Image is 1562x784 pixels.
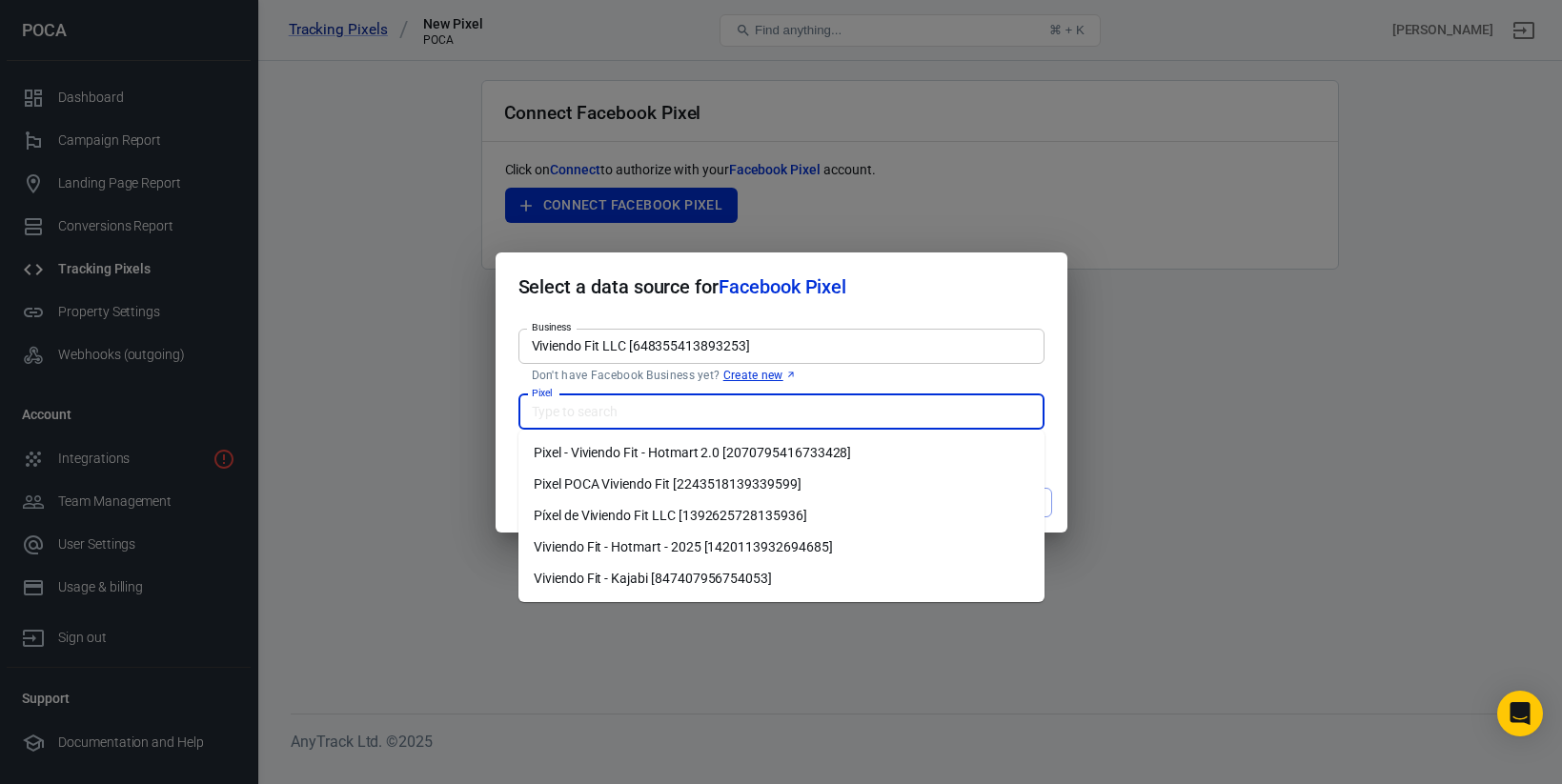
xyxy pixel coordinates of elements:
[496,252,1067,321] h2: Select a data source for
[518,500,1045,532] li: Píxel de Viviendo Fit LLC [1392625728135936]
[518,437,1045,469] li: Pixel - Viviendo Fit - Hotmart 2.0 [2070795416733428]
[532,386,553,400] label: Pixel
[524,334,1036,358] input: Type to search
[532,368,1031,383] p: Don't have Facebook Business yet?
[518,532,1045,563] li: Viviendo Fit - Hotmart - 2025 [1420113932694685]
[1497,691,1543,736] div: Open Intercom Messenger
[532,320,572,334] label: Business
[723,368,797,383] a: Create new
[518,563,1045,594] li: Viviendo Fit - Kajabi [847407956754053]
[518,469,1045,500] li: Pixel POCA Viviendo Fit [2243518139339599]
[719,275,846,298] span: Facebook Pixel
[524,400,1036,424] input: Type to search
